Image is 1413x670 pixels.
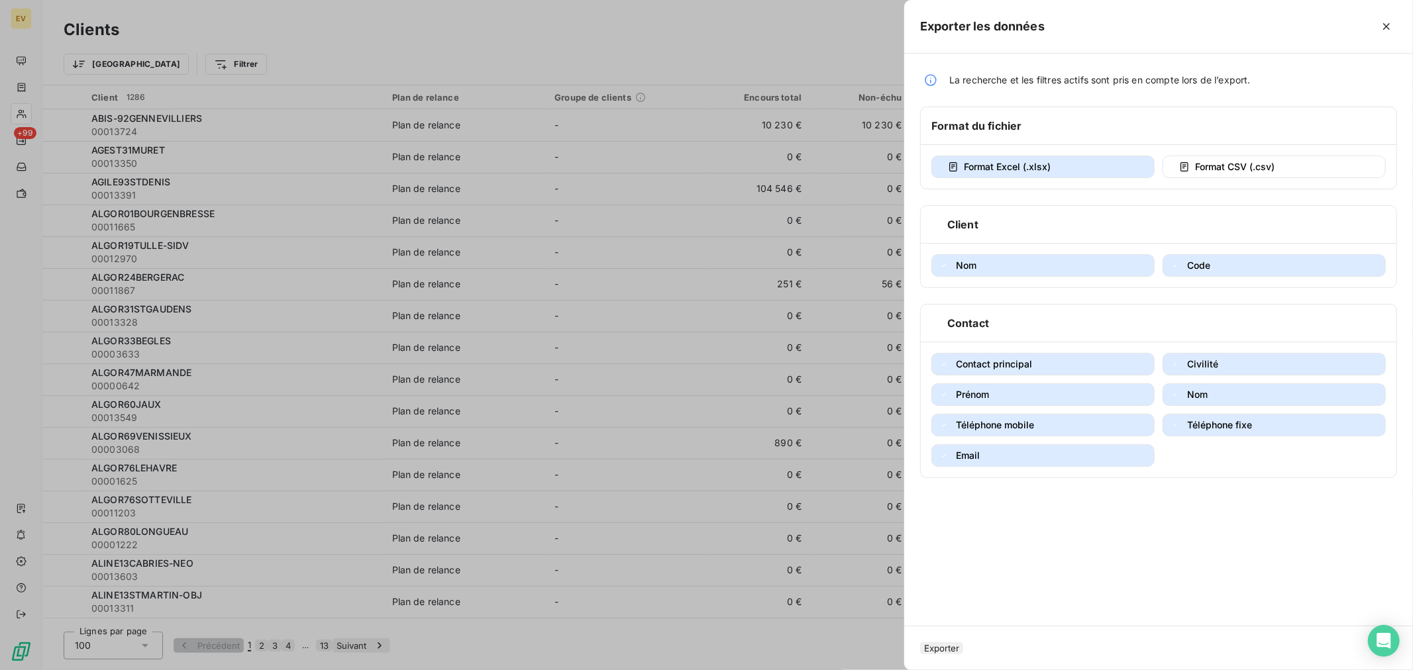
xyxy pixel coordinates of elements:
[964,161,1051,172] span: Format Excel (.xlsx)
[956,260,976,271] span: Nom
[931,118,1022,134] h6: Format du fichier
[1195,161,1275,172] span: Format CSV (.csv)
[956,389,989,400] span: Prénom
[931,383,1155,406] button: Prénom
[920,17,1045,36] h5: Exporter les données
[931,414,1155,436] button: Téléphone mobile
[1368,625,1400,657] div: Open Intercom Messenger
[956,450,980,461] span: Email
[947,315,989,331] h6: Contact
[1163,353,1386,375] button: Civilité
[1187,419,1252,430] span: Téléphone fixe
[1187,389,1208,400] span: Nom
[949,73,1251,87] span: La recherche et les filtres actifs sont pris en compte lors de l’export.
[1187,358,1218,369] span: Civilité
[931,353,1155,375] button: Contact principal
[931,254,1155,277] button: Nom
[956,419,1034,430] span: Téléphone mobile
[1163,414,1386,436] button: Téléphone fixe
[931,156,1155,178] button: Format Excel (.xlsx)
[1163,383,1386,406] button: Nom
[947,216,978,232] h6: Client
[920,642,963,654] button: Exporter
[1163,254,1386,277] button: Code
[931,444,1155,467] button: Email
[1187,260,1210,271] span: Code
[956,358,1032,369] span: Contact principal
[1163,156,1386,178] button: Format CSV (.csv)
